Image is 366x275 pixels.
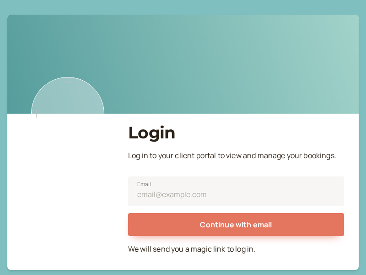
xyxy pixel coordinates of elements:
span: Email [137,180,151,189]
span: Continue with email [200,220,272,230]
h1: Login [128,123,344,143]
p: We will send you a magic link to log in. [128,243,344,255]
p: Log in to your client portal to view and manage your bookings. [128,150,344,162]
input: Email [128,176,344,206]
button: Continue with email [128,213,344,236]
